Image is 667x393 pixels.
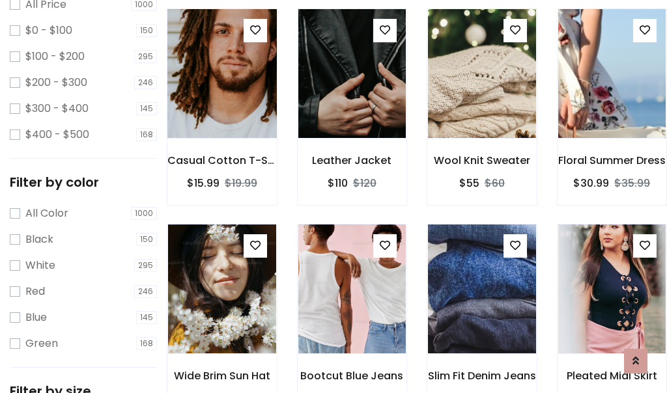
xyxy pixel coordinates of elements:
h6: $110 [328,177,348,189]
span: 295 [134,50,157,63]
h6: $15.99 [187,177,220,189]
h6: Wide Brim Sun Hat [167,370,277,382]
h6: Slim Fit Denim Jeans [427,370,537,382]
span: 168 [136,128,157,141]
del: $120 [353,176,376,191]
del: $35.99 [614,176,650,191]
label: All Color [25,206,68,221]
span: 246 [134,76,157,89]
label: $400 - $500 [25,127,89,142]
span: 246 [134,285,157,298]
h6: Pleated Midi Skirt [558,370,667,382]
h6: Bootcut Blue Jeans [298,370,407,382]
h6: $30.99 [573,177,609,189]
span: 145 [136,102,157,115]
del: $60 [485,176,505,191]
span: 1000 [131,207,157,220]
h6: Floral Summer Dress [558,154,667,167]
span: 150 [136,233,157,246]
h6: Casual Cotton T-Shirt [167,154,277,167]
span: 295 [134,259,157,272]
label: Blue [25,310,47,325]
label: Green [25,336,58,351]
label: $200 - $300 [25,75,87,90]
span: 145 [136,311,157,324]
del: $19.99 [225,176,257,191]
label: Red [25,284,45,299]
h6: $55 [459,177,479,189]
span: 168 [136,337,157,350]
label: White [25,258,55,273]
label: Black [25,232,53,247]
label: $0 - $100 [25,23,72,38]
label: $300 - $400 [25,101,89,116]
h5: Filter by color [10,174,157,190]
h6: Leather Jacket [298,154,407,167]
label: $100 - $200 [25,49,85,64]
h6: Wool Knit Sweater [427,154,537,167]
span: 150 [136,24,157,37]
